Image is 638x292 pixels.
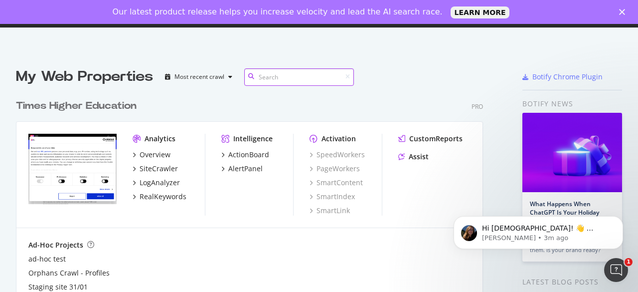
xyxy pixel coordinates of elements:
a: SiteCrawler [133,164,178,174]
div: Ad-Hoc Projects [28,240,83,250]
a: Times Higher Education [16,99,141,113]
div: Overview [140,150,170,160]
a: ad-hoc test [28,254,66,264]
div: Assist [409,152,429,162]
a: LogAnalyzer [133,178,180,188]
a: Orphans Crawl - Profiles [28,268,110,278]
img: What Happens When ChatGPT Is Your Holiday Shopper? [522,113,622,192]
a: Staging site 31/01 [28,282,88,292]
div: AlertPanel [228,164,263,174]
div: Analytics [145,134,175,144]
a: RealKeywords [133,192,186,202]
a: Botify Chrome Plugin [522,72,603,82]
iframe: Intercom live chat [604,258,628,282]
div: Times Higher Education [16,99,137,113]
div: Intelligence [233,134,273,144]
div: My Web Properties [16,67,153,87]
img: https://www.timeshighereducation.com/ [28,134,117,205]
a: PageWorkers [310,164,360,174]
a: SmartLink [310,206,350,216]
a: AlertPanel [221,164,263,174]
a: SmartIndex [310,192,355,202]
div: Latest Blog Posts [522,277,622,288]
span: 1 [625,258,633,266]
div: LogAnalyzer [140,178,180,188]
div: Activation [321,134,356,144]
div: CustomReports [409,134,463,144]
input: Search [244,68,354,86]
div: ActionBoard [228,150,269,160]
a: LEARN MORE [451,6,510,18]
div: Botify news [522,98,622,109]
iframe: Intercom notifications message [439,195,638,265]
a: CustomReports [398,134,463,144]
a: Assist [398,152,429,162]
div: Close [619,9,629,15]
a: Overview [133,150,170,160]
div: Pro [472,102,483,111]
div: SiteCrawler [140,164,178,174]
a: SmartContent [310,178,363,188]
div: Most recent crawl [174,74,224,80]
button: Most recent crawl [161,69,236,85]
div: Botify Chrome Plugin [532,72,603,82]
div: RealKeywords [140,192,186,202]
div: Our latest product release helps you increase velocity and lead the AI search race. [113,7,443,17]
a: ActionBoard [221,150,269,160]
a: SpeedWorkers [310,150,365,160]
